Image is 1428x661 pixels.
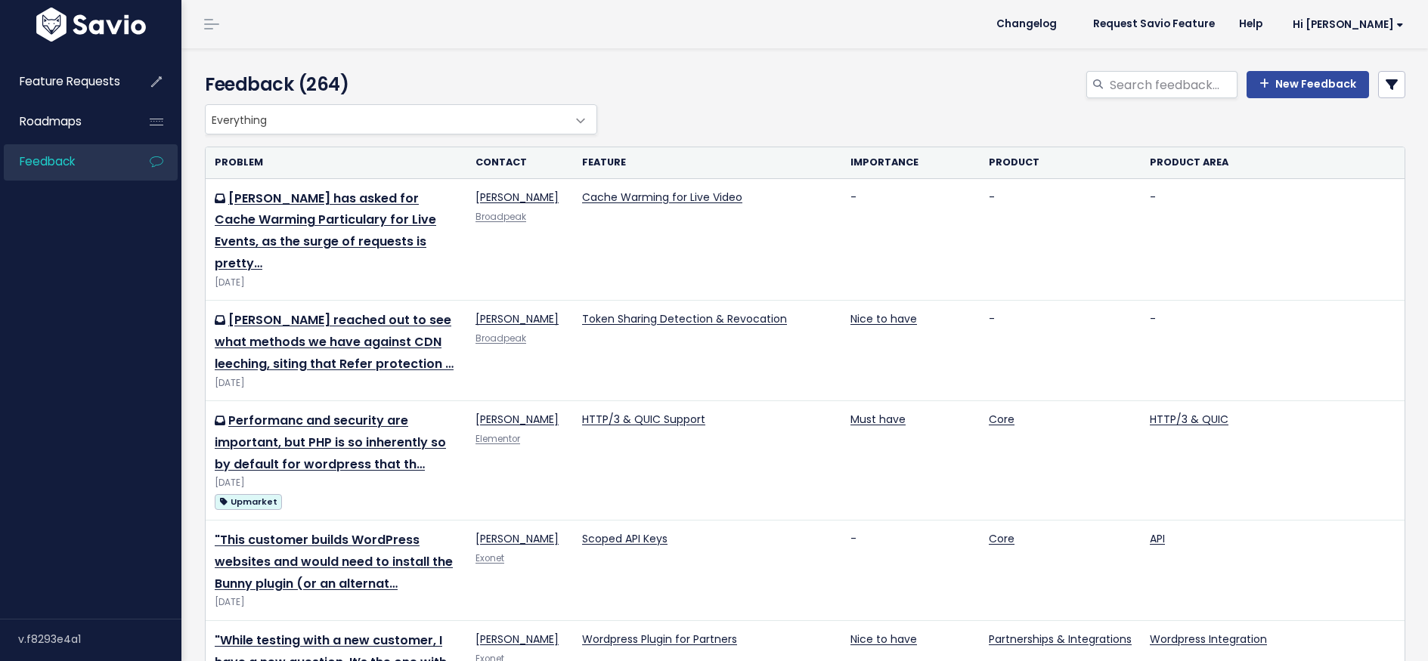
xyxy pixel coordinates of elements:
[980,301,1141,401] td: -
[475,552,504,564] a: Exonet
[475,211,526,223] a: Broadpeak
[215,531,453,592] a: "This customer builds WordPress websites and would need to install the Bunny plugin (or an alternat…
[33,8,150,42] img: logo-white.9d6f32f41409.svg
[1293,19,1404,30] span: Hi [PERSON_NAME]
[205,71,590,98] h4: Feedback (264)
[1150,531,1165,546] a: API
[582,190,742,205] a: Cache Warming for Live Video
[466,147,573,178] th: Contact
[989,531,1014,546] a: Core
[989,412,1014,427] a: Core
[215,311,454,372] a: [PERSON_NAME] reached out to see what methods we have against CDN leeching, siting that Refer pro...
[1141,147,1405,178] th: Product Area
[215,412,446,473] a: Performanc and security are important, but PHP is so inherently so by default for wordpress that th…
[850,311,917,326] a: Nice to have
[1227,13,1275,36] a: Help
[215,275,457,291] div: [DATE]
[475,412,559,427] a: [PERSON_NAME]
[582,531,668,546] a: Scoped API Keys
[980,147,1141,178] th: Product
[1150,412,1228,427] a: HTTP/3 & QUIC
[582,632,737,647] a: Wordpress Plugin for Partners
[18,619,181,659] div: v.f8293e4a1
[475,433,520,445] a: Elementor
[4,104,125,139] a: Roadmaps
[850,412,906,427] a: Must have
[215,475,457,491] div: [DATE]
[215,190,436,272] a: [PERSON_NAME] has asked for Cache Warming Particulary for Live Events, as the surge of requests i...
[1247,71,1369,98] a: New Feedback
[980,178,1141,301] td: -
[4,144,125,179] a: Feedback
[841,520,980,621] td: -
[475,531,559,546] a: [PERSON_NAME]
[996,19,1057,29] span: Changelog
[582,311,787,326] a: Token Sharing Detection & Revocation
[1108,71,1237,98] input: Search feedback...
[215,492,282,511] a: Upmarket
[4,64,125,99] a: Feature Requests
[850,632,917,647] a: Nice to have
[20,153,75,169] span: Feedback
[20,73,120,89] span: Feature Requests
[989,632,1132,647] a: Partnerships & Integrations
[1141,301,1405,401] td: -
[206,105,566,134] span: Everything
[215,494,282,510] span: Upmarket
[841,178,980,301] td: -
[475,311,559,326] a: [PERSON_NAME]
[841,147,980,178] th: Importance
[20,113,82,129] span: Roadmaps
[215,375,457,391] div: [DATE]
[206,147,466,178] th: Problem
[215,595,457,610] div: [DATE]
[1081,13,1227,36] a: Request Savio Feature
[475,632,559,647] a: [PERSON_NAME]
[1275,13,1416,36] a: Hi [PERSON_NAME]
[1141,178,1405,301] td: -
[573,147,841,178] th: Feature
[1150,632,1267,647] a: Wordpress Integration
[475,332,526,344] a: Broadpeak
[205,104,597,134] span: Everything
[582,412,705,427] a: HTTP/3 & QUIC Support
[475,190,559,205] a: [PERSON_NAME]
